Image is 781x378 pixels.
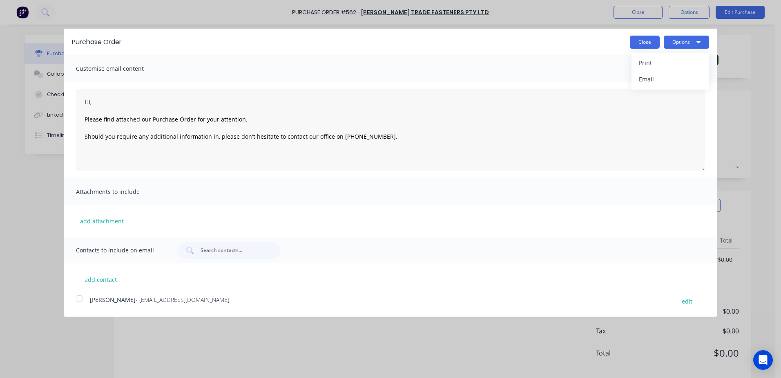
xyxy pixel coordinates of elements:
[76,186,166,198] span: Attachments to include
[200,246,268,254] input: Search contacts...
[639,73,702,85] div: Email
[90,296,136,304] span: [PERSON_NAME]
[677,295,697,306] button: edit
[76,273,125,286] button: add contact
[76,89,705,171] textarea: Hi, Please find attached our Purchase Order for your attention. Should you require any additional...
[136,296,229,304] span: - [EMAIL_ADDRESS][DOMAIN_NAME]
[76,245,166,256] span: Contacts to include on email
[76,63,166,74] span: Customise email content
[630,36,660,49] button: Close
[76,215,128,227] button: add attachment
[639,57,702,69] div: Print
[664,36,709,49] button: Options
[72,37,122,47] div: Purchase Order
[631,55,709,71] button: Print
[753,350,773,370] div: Open Intercom Messenger
[631,71,709,88] button: Email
